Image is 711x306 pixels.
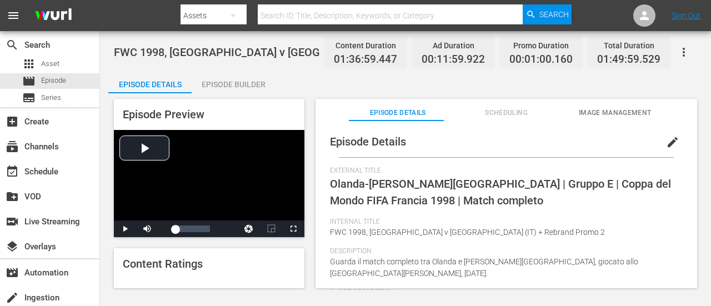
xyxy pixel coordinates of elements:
[6,190,19,203] span: VOD
[6,115,19,128] span: Create
[6,291,19,304] span: Ingestion
[509,38,573,53] div: Promo Duration
[22,57,36,71] span: Asset
[6,140,19,153] span: Channels
[194,279,275,306] th: Rating
[192,71,275,98] div: Episode Builder
[330,288,677,297] span: Short Description
[458,107,555,119] span: Scheduling
[6,266,19,279] span: Automation
[136,220,158,237] button: Mute
[330,257,638,278] span: Guarda il match completo tra Olanda e [PERSON_NAME][GEOGRAPHIC_DATA], giocato allo [GEOGRAPHIC_DA...
[539,4,569,24] span: Search
[566,107,664,119] span: Image Management
[6,165,19,178] span: Schedule
[238,220,260,237] button: Jump To Time
[114,220,136,237] button: Play
[334,38,397,53] div: Content Duration
[114,279,194,306] th: Type
[422,53,485,66] span: 00:11:59.922
[22,74,36,88] span: Episode
[672,11,700,20] a: Sign Out
[175,225,210,232] div: Progress Bar
[330,177,671,207] span: Olanda-[PERSON_NAME][GEOGRAPHIC_DATA] | Gruppo E | Coppa del Mondo FIFA Francia 1998 | Match comp...
[330,167,677,175] span: External Title
[41,58,59,69] span: Asset
[509,53,573,66] span: 00:01:00.160
[108,71,192,98] div: Episode Details
[666,136,679,149] span: edit
[330,228,605,237] span: FWC 1998, [GEOGRAPHIC_DATA] v [GEOGRAPHIC_DATA] (IT) + Rebrand Promo 2
[123,108,204,121] span: Episode Preview
[330,218,677,227] span: Internal Title
[330,247,677,256] span: Description
[422,38,485,53] div: Ad Duration
[41,92,61,103] span: Series
[597,38,660,53] div: Total Duration
[7,9,20,22] span: menu
[597,53,660,66] span: 01:49:59.529
[6,38,19,52] span: Search
[6,215,19,228] span: Live Streaming
[27,3,80,29] img: ans4CAIJ8jUAAAAAAAAAAAAAAAAAAAAAAAAgQb4GAAAAAAAAAAAAAAAAAAAAAAAAJMjXAAAAAAAAAAAAAAAAAAAAAAAAgAT5G...
[114,130,304,237] div: Video Player
[6,240,19,253] span: Overlays
[123,257,203,270] span: Content Ratings
[114,46,513,59] span: FWC 1998, [GEOGRAPHIC_DATA] v [GEOGRAPHIC_DATA] (IT) + Rebrand Promo 2
[659,129,686,155] button: edit
[282,220,304,237] button: Fullscreen
[523,4,572,24] button: Search
[41,75,66,86] span: Episode
[192,71,275,93] button: Episode Builder
[22,91,36,104] span: Series
[349,107,447,119] span: Episode Details
[334,53,397,66] span: 01:36:59.447
[330,135,406,148] span: Episode Details
[260,220,282,237] button: Picture-in-Picture
[108,71,192,93] button: Episode Details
